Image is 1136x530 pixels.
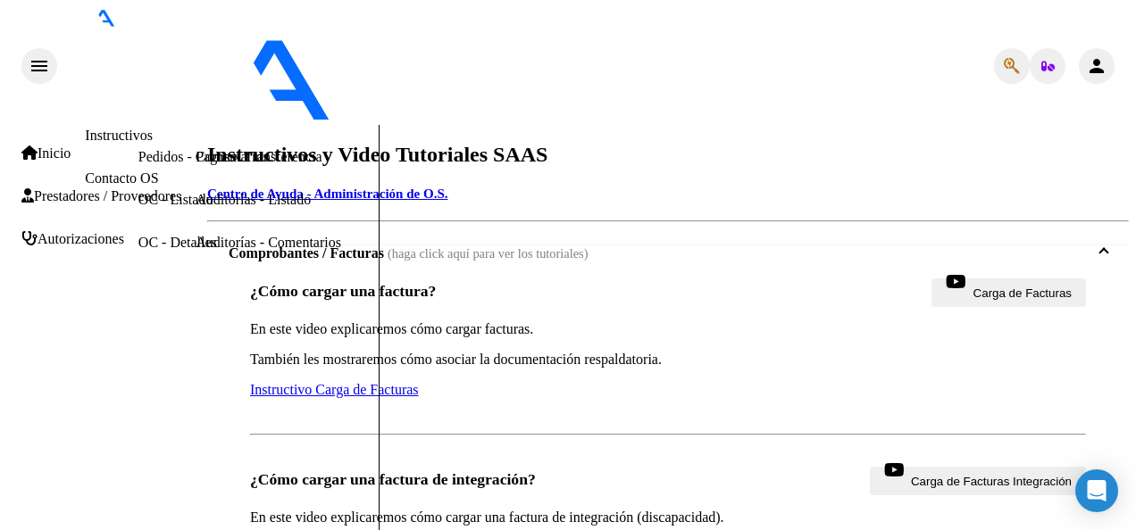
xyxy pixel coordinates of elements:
a: OC - Listado [138,192,213,207]
mat-icon: person [1086,55,1107,77]
a: Contacto OS [85,170,158,186]
span: - [PERSON_NAME] [PERSON_NAME] [534,109,773,124]
span: - aleman [480,109,534,124]
p: En este video explicaremos cómo cargar una factura de integración (discapacidad). [250,509,1086,526]
a: Pedidos - Comentarios [138,149,269,164]
img: Logo SAAS [57,27,480,121]
a: Prestadores / Proveedores [21,188,181,204]
div: Open Intercom Messenger [1075,469,1118,512]
span: Carga de Facturas [973,282,1072,304]
a: OC - Detalles [138,235,217,250]
mat-expansion-panel-header: Comprobantes / Facturas (haga click aquí para ver los tutoriales) [207,245,1129,261]
a: Instructivo Carga de Facturas [250,382,419,397]
a: Inicio [21,145,71,161]
mat-icon: menu [29,55,50,77]
a: Instructivos [85,128,153,143]
span: Carga de Facturas Integración [911,470,1072,493]
button: Carga de Facturas Integración [870,467,1086,495]
p: En este video explicaremos cómo cargar facturas. [250,321,1086,337]
button: Carga de Facturas [931,278,1086,307]
span: (haga click aquí para ver los tutoriales) [388,246,589,261]
h3: ¿Cómo cargar una factura de integración? [250,470,536,489]
a: Autorizaciones [21,231,124,247]
a: Pagos x Transferencia [196,149,322,164]
p: También les mostraremos cómo asociar la documentación respaldatoria. [250,352,1086,368]
h2: Instructivos y Video Tutoriales SAAS [207,143,1129,167]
